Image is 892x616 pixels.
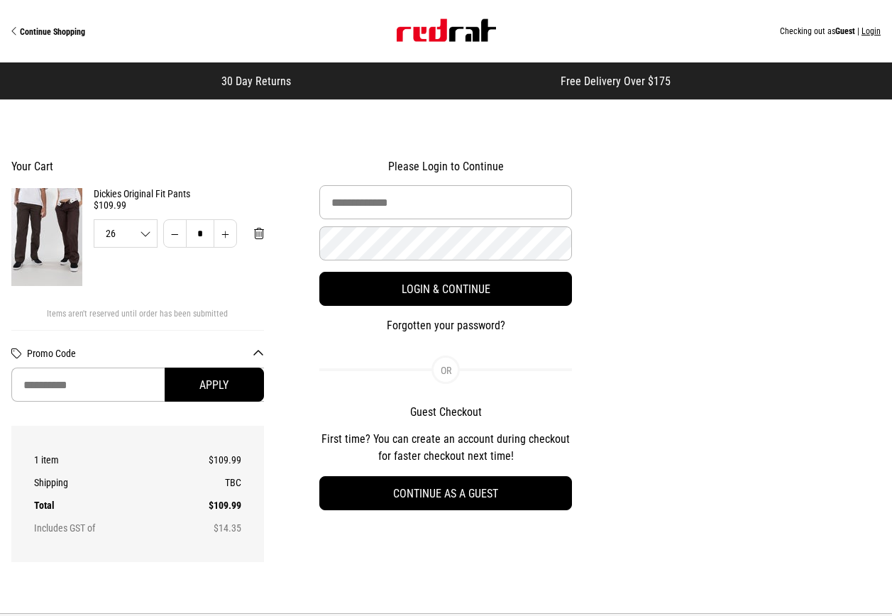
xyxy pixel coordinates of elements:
p: First time? You can create an account during checkout for faster checkout next time! [319,431,572,465]
iframe: Customer reviews powered by Trustpilot [319,74,532,88]
div: Checking out as [228,26,881,36]
th: Total [34,494,169,517]
button: Promo Code [27,348,264,359]
button: Remove from cart [243,219,275,248]
input: Email Address [319,185,572,219]
button: Apply [165,368,264,402]
a: Dickies Original Fit Pants [94,188,264,199]
input: Quantity [186,219,214,248]
td: $109.99 [169,494,241,517]
span: Free Delivery Over $175 [561,75,671,88]
button: Forgotten your password? [319,317,572,334]
span: 30 Day Returns [221,75,291,88]
th: Shipping [34,471,169,494]
div: $109.99 [94,199,264,211]
button: Login [861,26,881,36]
td: $14.35 [169,517,241,539]
img: Red Rat [397,19,496,42]
span: Guest [835,26,855,36]
input: Promo Code [11,368,264,402]
h2: Please Login to Continue [319,160,572,174]
span: Continue Shopping [20,27,85,37]
th: 1 item [34,449,169,471]
span: 26 [94,229,157,238]
h2: Guest Checkout [319,405,572,419]
button: Decrease quantity [163,219,187,248]
td: TBC [169,471,241,494]
button: Increase quantity [214,219,237,248]
iframe: Customer reviews powered by Trustpilot [628,160,881,408]
button: Login & Continue [319,272,572,306]
span: | [857,26,859,36]
input: Password [319,226,572,260]
a: Continue Shopping [11,26,228,37]
button: Continue as a guest [319,476,572,510]
div: Items aren't reserved until order has been submitted [11,309,264,330]
td: $109.99 [169,449,241,471]
th: Includes GST of [34,517,169,539]
h2: Your Cart [11,160,264,174]
img: Dickies Original Fit Pants [11,188,82,286]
